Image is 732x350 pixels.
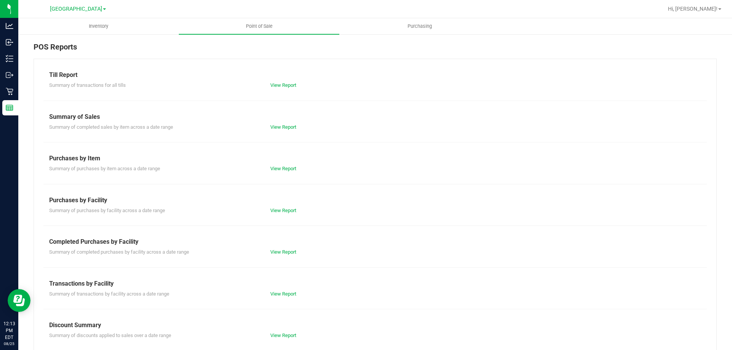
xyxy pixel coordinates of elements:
span: Inventory [79,23,119,30]
inline-svg: Outbound [6,71,13,79]
a: Inventory [18,18,179,34]
span: [GEOGRAPHIC_DATA] [50,6,102,12]
span: Purchasing [397,23,442,30]
div: Completed Purchases by Facility [49,237,701,246]
a: Purchasing [339,18,500,34]
inline-svg: Reports [6,104,13,112]
span: Hi, [PERSON_NAME]! [668,6,718,12]
span: Summary of completed sales by item across a date range [49,124,173,130]
div: Transactions by Facility [49,279,701,288]
div: Purchases by Item [49,154,701,163]
a: View Report [270,208,296,213]
span: Summary of transactions for all tills [49,82,126,88]
a: View Report [270,291,296,297]
a: Point of Sale [179,18,339,34]
a: View Report [270,332,296,338]
iframe: Resource center [8,289,30,312]
a: View Report [270,82,296,88]
span: Summary of purchases by item across a date range [49,166,160,171]
inline-svg: Inbound [6,38,13,46]
span: Summary of completed purchases by facility across a date range [49,249,189,255]
div: Purchases by Facility [49,196,701,205]
div: POS Reports [34,41,717,59]
a: View Report [270,166,296,171]
span: Summary of transactions by facility across a date range [49,291,169,297]
a: View Report [270,249,296,255]
span: Summary of discounts applied to sales over a date range [49,332,171,338]
div: Till Report [49,70,701,80]
span: Summary of purchases by facility across a date range [49,208,165,213]
inline-svg: Inventory [6,55,13,62]
p: 12:13 PM EDT [3,320,15,341]
div: Discount Summary [49,321,701,330]
inline-svg: Retail [6,88,13,95]
a: View Report [270,124,296,130]
span: Point of Sale [236,23,283,30]
div: Summary of Sales [49,112,701,121]
p: 08/25 [3,341,15,347]
inline-svg: Analytics [6,22,13,30]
